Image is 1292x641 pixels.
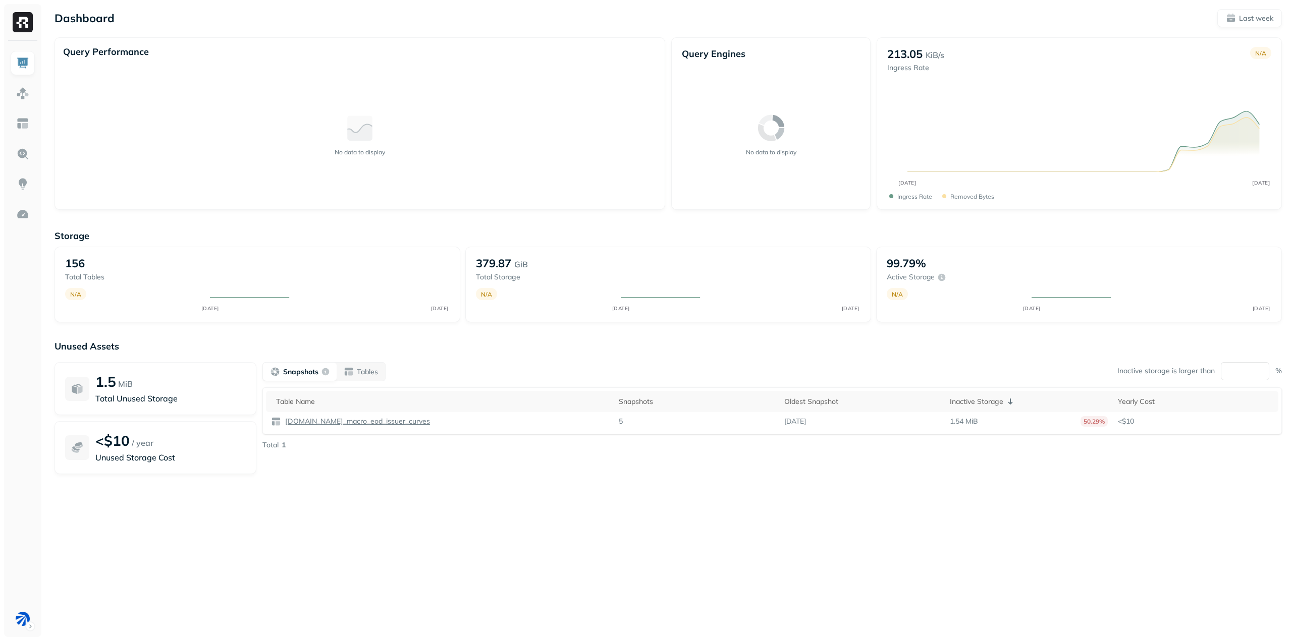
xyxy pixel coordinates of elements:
[281,417,430,426] a: [DOMAIN_NAME]_macro_eod_issuer_curves
[619,417,623,426] p: 5
[95,392,246,404] p: Total Unused Storage
[276,397,609,406] div: Table Name
[950,193,994,200] p: Removed bytes
[271,417,281,427] img: table
[887,63,944,73] p: Ingress Rate
[283,417,430,426] p: [DOMAIN_NAME]_macro_eod_issuer_curves
[1118,417,1273,426] p: <$10
[70,290,81,298] p: N/A
[899,180,917,186] tspan: [DATE]
[514,258,528,270] p: GiB
[784,397,940,406] div: Oldest Snapshot
[283,367,318,377] p: Snapshots
[897,193,932,200] p: Ingress Rate
[65,272,200,282] p: Total tables
[262,440,279,450] p: Total
[16,117,29,130] img: Asset Explorer
[13,12,33,32] img: Ryft
[746,148,796,156] p: No data to display
[1022,305,1040,312] tspan: [DATE]
[1239,14,1273,23] p: Last week
[1253,180,1270,186] tspan: [DATE]
[16,56,29,70] img: Dashboard
[887,256,926,270] p: 99.79%
[1255,49,1266,57] p: N/A
[950,397,1003,406] p: Inactive Storage
[201,305,219,312] tspan: [DATE]
[65,256,85,270] p: 156
[1081,416,1108,427] p: 50.29%
[16,208,29,221] img: Optimization
[476,272,611,282] p: Total storage
[16,87,29,100] img: Assets
[282,440,286,450] p: 1
[892,290,903,298] p: N/A
[55,11,115,25] p: Dashboard
[1118,397,1273,406] div: Yearly Cost
[430,305,448,312] tspan: [DATE]
[357,367,378,377] p: Tables
[63,46,149,57] p: Query Performance
[619,397,774,406] div: Snapshots
[1117,366,1215,376] p: Inactive storage is larger than
[118,378,133,390] p: MiB
[887,47,923,61] p: 213.05
[887,272,935,282] p: Active storage
[841,305,859,312] tspan: [DATE]
[1217,9,1282,27] button: Last week
[476,256,511,270] p: 379.87
[950,417,978,426] p: 1.54 MiB
[55,340,1282,352] p: Unused Assets
[682,48,860,60] p: Query Engines
[1252,305,1270,312] tspan: [DATE]
[481,290,492,298] p: N/A
[926,49,944,61] p: KiB/s
[784,417,806,426] p: [DATE]
[16,612,30,626] img: BAM Staging
[612,305,629,312] tspan: [DATE]
[95,432,130,449] p: <$10
[55,230,1282,242] p: Storage
[1275,366,1282,376] p: %
[132,437,153,449] p: / year
[16,147,29,160] img: Query Explorer
[335,148,385,156] p: No data to display
[16,178,29,191] img: Insights
[95,373,116,390] p: 1.5
[95,451,246,463] p: Unused Storage Cost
